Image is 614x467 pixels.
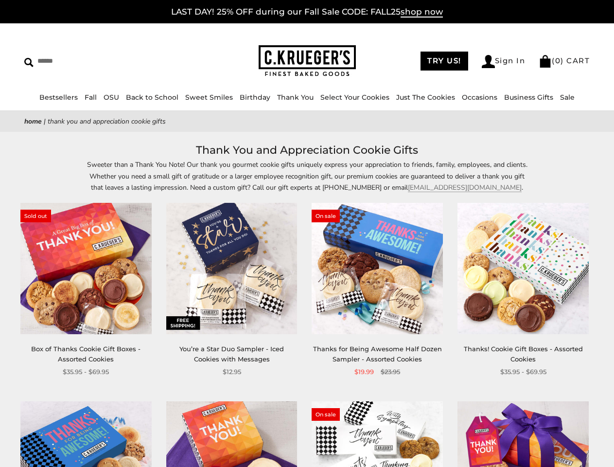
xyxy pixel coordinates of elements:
[504,93,553,102] a: Business Gifts
[24,54,154,69] input: Search
[560,93,575,102] a: Sale
[240,93,270,102] a: Birthday
[39,142,575,159] h1: Thank You and Appreciation Cookie Gifts
[555,56,561,65] span: 0
[24,117,42,126] a: Home
[223,367,241,377] span: $12.95
[63,367,109,377] span: $35.95 - $69.95
[482,55,526,68] a: Sign In
[539,56,590,65] a: (0) CART
[462,93,497,102] a: Occasions
[464,345,583,363] a: Thanks! Cookie Gift Boxes - Assorted Cookies
[482,55,495,68] img: Account
[185,93,233,102] a: Sweet Smiles
[24,58,34,67] img: Search
[171,7,443,18] a: LAST DAY! 25% OFF during our Fall Sale CODE: FALL25shop now
[421,52,468,71] a: TRY US!
[354,367,374,377] span: $19.99
[48,117,166,126] span: Thank You and Appreciation Cookie Gifts
[312,203,443,334] img: Thanks for Being Awesome Half Dozen Sampler - Assorted Cookies
[457,203,589,334] img: Thanks! Cookie Gift Boxes - Assorted Cookies
[277,93,314,102] a: Thank You
[312,408,340,421] span: On sale
[408,183,522,192] a: [EMAIL_ADDRESS][DOMAIN_NAME]
[104,93,119,102] a: OSU
[396,93,455,102] a: Just The Cookies
[320,93,389,102] a: Select Your Cookies
[381,367,400,377] span: $23.95
[31,345,140,363] a: Box of Thanks Cookie Gift Boxes - Assorted Cookies
[126,93,178,102] a: Back to School
[313,345,442,363] a: Thanks for Being Awesome Half Dozen Sampler - Assorted Cookies
[401,7,443,18] span: shop now
[84,159,531,193] p: Sweeter than a Thank You Note! Our thank you gourmet cookie gifts uniquely express your appreciat...
[20,203,152,334] img: Box of Thanks Cookie Gift Boxes - Assorted Cookies
[539,55,552,68] img: Bag
[85,93,97,102] a: Fall
[312,210,340,222] span: On sale
[44,117,46,126] span: |
[20,210,51,222] span: Sold out
[179,345,284,363] a: You’re a Star Duo Sampler - Iced Cookies with Messages
[259,45,356,77] img: C.KRUEGER'S
[24,116,590,127] nav: breadcrumbs
[166,203,298,334] img: You’re a Star Duo Sampler - Iced Cookies with Messages
[39,93,78,102] a: Bestsellers
[500,367,546,377] span: $35.95 - $69.95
